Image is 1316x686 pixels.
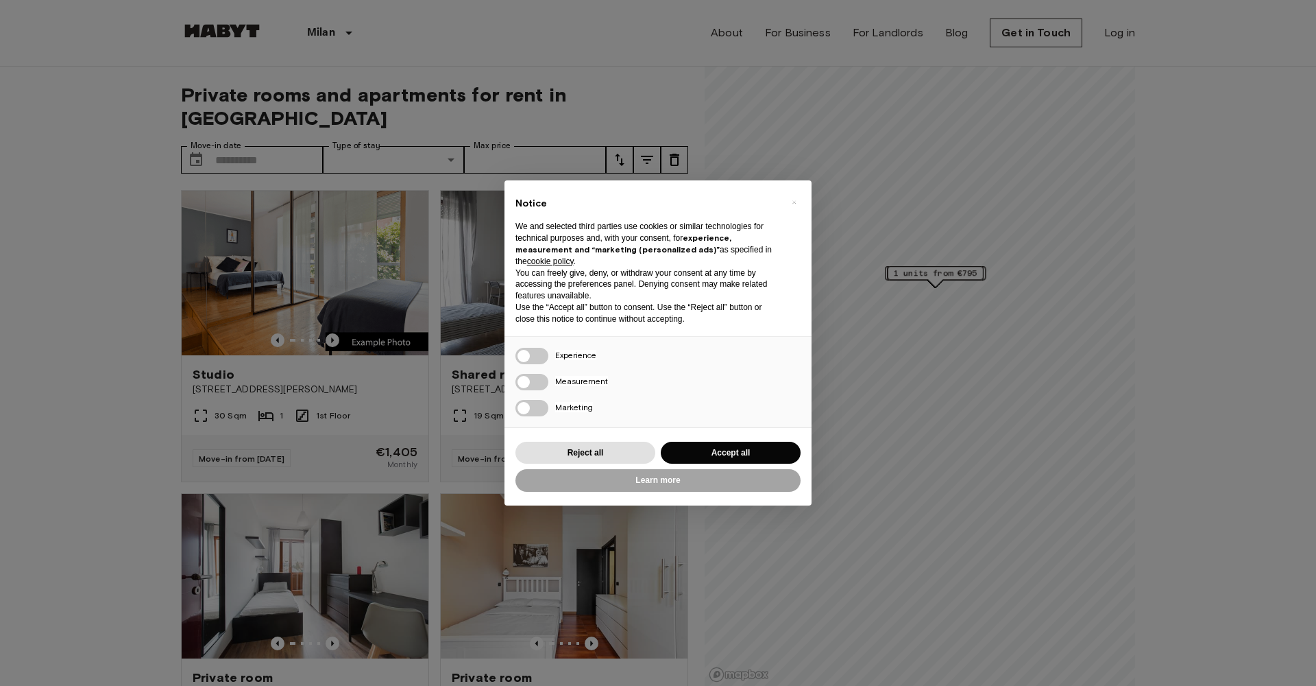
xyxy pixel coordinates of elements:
span: × [792,194,796,211]
span: Measurement [555,376,608,386]
span: Experience [555,350,596,360]
strong: experience, measurement and “marketing (personalized ads)” [515,233,731,255]
p: Use the “Accept all” button to consent. Use the “Reject all” button or close this notice to conti... [515,302,779,325]
span: Marketing [555,402,593,412]
button: Learn more [515,469,801,492]
p: We and selected third parties use cookies or similar technologies for technical purposes and, wit... [515,221,779,267]
a: cookie policy [527,257,574,266]
h2: Notice [515,197,779,211]
p: You can freely give, deny, or withdraw your consent at any time by accessing the preferences pane... [515,268,779,302]
button: Accept all [661,442,801,464]
button: Reject all [515,442,655,464]
button: Close this notice [783,191,805,213]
